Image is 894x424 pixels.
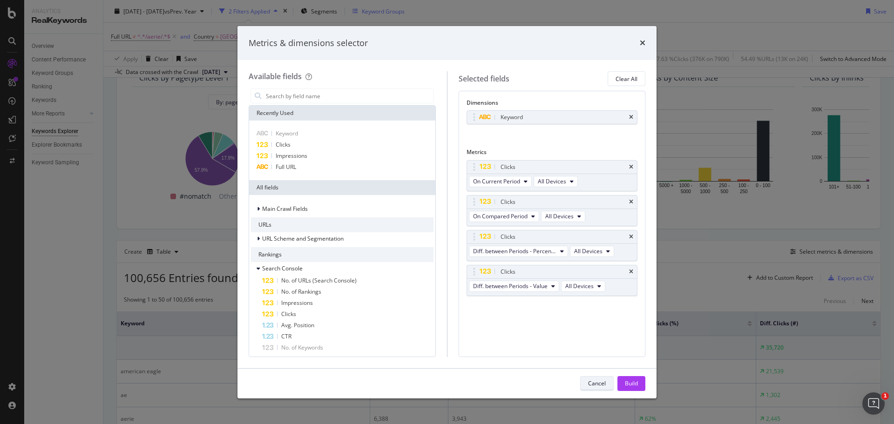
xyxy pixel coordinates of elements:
span: Clicks [281,310,296,318]
span: CTR [281,332,291,340]
button: On Compared Period [469,211,539,222]
span: URL Scheme and Segmentation [262,235,344,242]
div: ClickstimesOn Current PeriodAll Devices [467,160,638,191]
div: Selected fields [459,74,509,84]
span: No. of Keywords [281,343,323,351]
div: Rankings [251,247,433,262]
div: times [629,269,633,275]
span: Impressions [281,299,313,307]
button: Diff. between Periods - Percentage [469,246,568,257]
span: Avg. Position [281,321,314,329]
div: Clicks [501,197,515,207]
button: On Current Period [469,176,532,187]
div: Dimensions [467,99,638,110]
button: Cancel [580,376,614,391]
div: ClickstimesDiff. between Periods - PercentageAll Devices [467,230,638,261]
div: times [640,37,645,49]
div: Keywordtimes [467,110,638,124]
span: On Current Period [473,177,520,185]
button: All Devices [570,246,614,257]
div: Available fields [249,71,302,81]
div: Clicks [501,232,515,242]
span: On Compared Period [473,212,528,220]
span: All Devices [574,247,603,255]
div: Metrics & dimensions selector [249,37,368,49]
span: Full URL [276,163,296,171]
div: Clear All [616,75,637,83]
div: times [629,164,633,170]
span: Diff. between Periods - Percentage [473,247,556,255]
div: All fields [249,180,435,195]
span: Search Console [262,264,303,272]
div: Keyword [501,113,523,122]
div: Clicks [501,267,515,276]
span: No. of Rankings [281,288,321,296]
div: ClickstimesOn Compared PeriodAll Devices [467,195,638,226]
button: Clear All [608,71,645,86]
button: All Devices [534,176,578,187]
span: All Devices [565,282,594,290]
div: times [629,199,633,205]
button: All Devices [561,281,605,292]
iframe: Intercom live chat [862,392,885,415]
div: Clicks [501,162,515,172]
div: modal [237,26,657,398]
span: Impressions [276,152,307,160]
span: 1 [881,392,889,400]
span: Keyword [276,129,298,137]
button: Build [617,376,645,391]
span: All Devices [545,212,574,220]
span: All Devices [538,177,566,185]
div: Cancel [588,379,606,387]
div: Build [625,379,638,387]
span: Main Crawl Fields [262,205,308,213]
button: All Devices [541,211,585,222]
span: No. of URLs (Search Console) [281,276,357,284]
span: Diff. between Periods - Value [473,282,548,290]
div: times [629,234,633,240]
input: Search by field name [265,89,433,103]
div: Metrics [467,148,638,160]
div: times [629,114,633,120]
span: Clicks [276,141,291,148]
div: Recently Used [249,106,435,121]
div: ClickstimesDiff. between Periods - ValueAll Devices [467,265,638,296]
button: Diff. between Periods - Value [469,281,559,292]
div: URLs [251,217,433,232]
